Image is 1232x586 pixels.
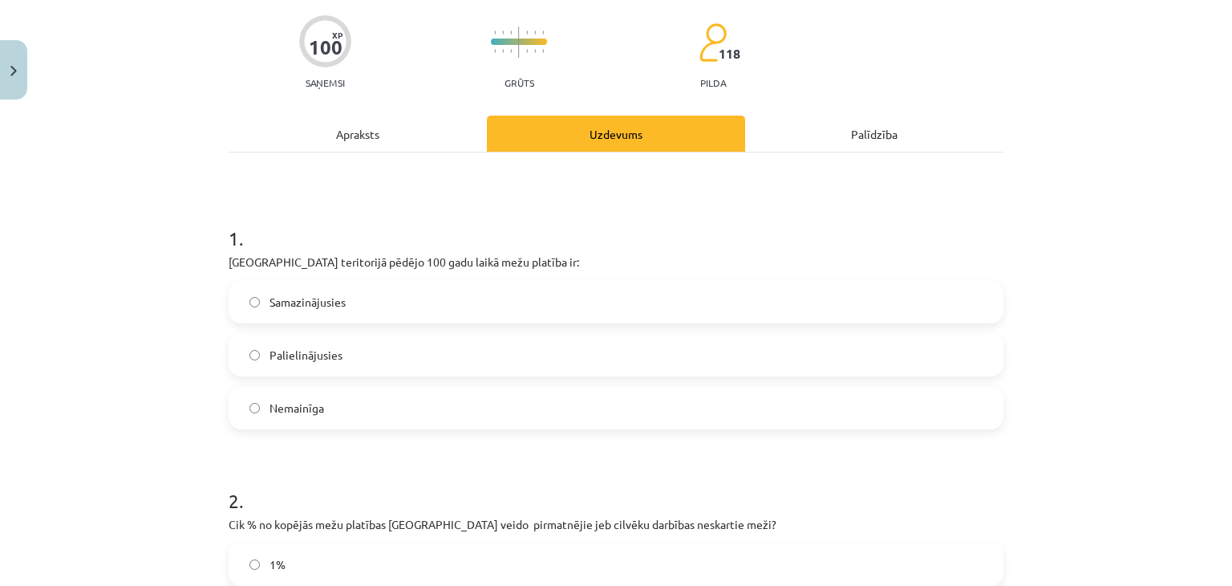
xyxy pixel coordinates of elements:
p: Cik % no kopējās mežu platības [GEOGRAPHIC_DATA] veido pirmatnējie jeb cilvēku darbības neskartie... [229,516,1003,533]
img: icon-short-line-57e1e144782c952c97e751825c79c345078a6d821885a25fce030b3d8c18986b.svg [526,49,528,53]
div: 100 [309,36,342,59]
p: Grūts [505,77,534,88]
span: Samazinājusies [269,294,346,311]
img: icon-short-line-57e1e144782c952c97e751825c79c345078a6d821885a25fce030b3d8c18986b.svg [502,49,504,53]
h1: 1 . [229,199,1003,249]
img: icon-short-line-57e1e144782c952c97e751825c79c345078a6d821885a25fce030b3d8c18986b.svg [494,31,496,35]
p: pilda [700,77,726,88]
h1: 2 . [229,462,1003,511]
span: XP [332,31,342,39]
div: Uzdevums [487,116,745,152]
div: Apraksts [229,116,487,152]
span: 118 [719,47,740,61]
img: icon-short-line-57e1e144782c952c97e751825c79c345078a6d821885a25fce030b3d8c18986b.svg [502,31,504,35]
input: Nemainīga [249,403,260,413]
img: icon-short-line-57e1e144782c952c97e751825c79c345078a6d821885a25fce030b3d8c18986b.svg [534,49,536,53]
p: Saņemsi [299,77,351,88]
div: Palīdzība [745,116,1003,152]
img: students-c634bb4e5e11cddfef0936a35e636f08e4e9abd3cc4e673bd6f9a4125e45ecb1.svg [699,22,727,63]
img: icon-short-line-57e1e144782c952c97e751825c79c345078a6d821885a25fce030b3d8c18986b.svg [542,31,544,35]
img: icon-short-line-57e1e144782c952c97e751825c79c345078a6d821885a25fce030b3d8c18986b.svg [510,31,512,35]
input: Palielinājusies [249,350,260,360]
img: icon-short-line-57e1e144782c952c97e751825c79c345078a6d821885a25fce030b3d8c18986b.svg [494,49,496,53]
p: [GEOGRAPHIC_DATA] teritorijā pēdējo 100 gadu laikā mežu platība ir: [229,254,1003,271]
img: icon-short-line-57e1e144782c952c97e751825c79c345078a6d821885a25fce030b3d8c18986b.svg [534,31,536,35]
img: icon-close-lesson-0947bae3869378f0d4975bcd49f059093ad1ed9edebbc8119c70593378902aed.svg [10,66,17,76]
img: icon-long-line-d9ea69661e0d244f92f715978eff75569469978d946b2353a9bb055b3ed8787d.svg [518,26,520,58]
img: icon-short-line-57e1e144782c952c97e751825c79c345078a6d821885a25fce030b3d8c18986b.svg [526,31,528,35]
span: Palielinājusies [269,347,342,364]
input: Samazinājusies [249,297,260,307]
img: icon-short-line-57e1e144782c952c97e751825c79c345078a6d821885a25fce030b3d8c18986b.svg [542,49,544,53]
span: Nemainīga [269,400,324,417]
span: 1% [269,556,286,573]
input: 1% [249,560,260,570]
img: icon-short-line-57e1e144782c952c97e751825c79c345078a6d821885a25fce030b3d8c18986b.svg [510,49,512,53]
